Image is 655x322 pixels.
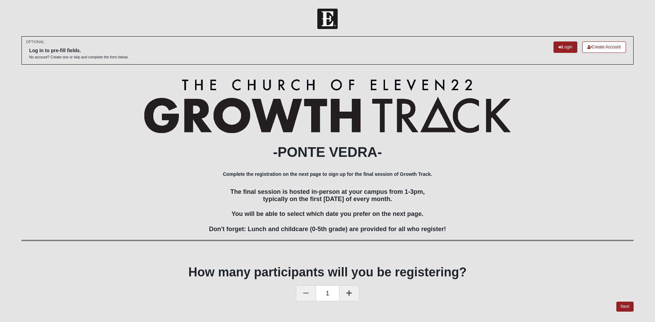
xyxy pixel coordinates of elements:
span: typically on the first [DATE] of every month. [263,196,392,202]
a: Login [553,41,577,53]
small: OPTIONAL [26,39,44,45]
span: You will be able to select which date you prefer on the next page. [232,210,424,217]
h6: Log in to pre-fill fields. [29,48,128,54]
b: Complete the registration on the next page to sign up for the final session of Growth Track. [223,171,432,177]
p: No account? Create one or skip and complete the form below. [29,55,128,60]
a: Create Account [582,41,626,53]
img: Growth Track Logo [144,79,511,133]
img: Church of Eleven22 Logo [317,9,338,29]
span: 1 [316,285,339,301]
a: Next [616,302,633,312]
b: -PONTE VEDRA- [273,144,382,160]
span: Don't forget: Lunch and childcare (0-5th grade) are provided for all who register! [209,226,446,233]
span: The final session is hosted in-person at your campus from 1-3pm, [230,188,425,195]
h1: How many participants will you be registering? [21,265,633,280]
